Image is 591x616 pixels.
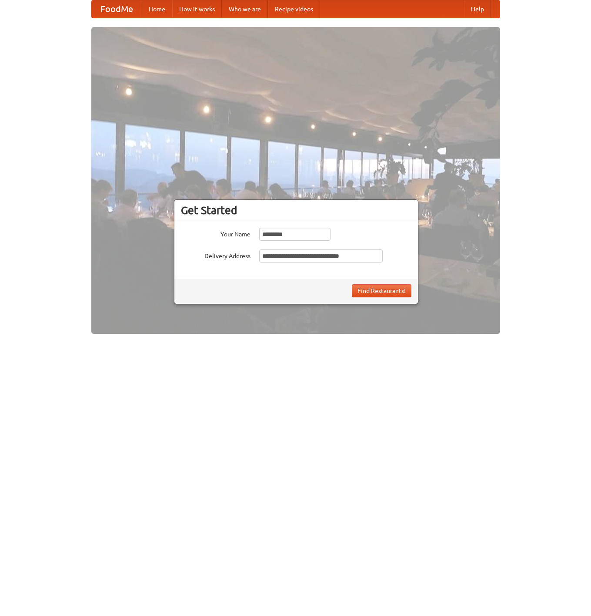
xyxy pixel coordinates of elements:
button: Find Restaurants! [352,284,411,297]
a: Who we are [222,0,268,18]
a: FoodMe [92,0,142,18]
a: Home [142,0,172,18]
a: Help [464,0,491,18]
label: Your Name [181,228,250,239]
a: How it works [172,0,222,18]
a: Recipe videos [268,0,320,18]
h3: Get Started [181,204,411,217]
label: Delivery Address [181,249,250,260]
